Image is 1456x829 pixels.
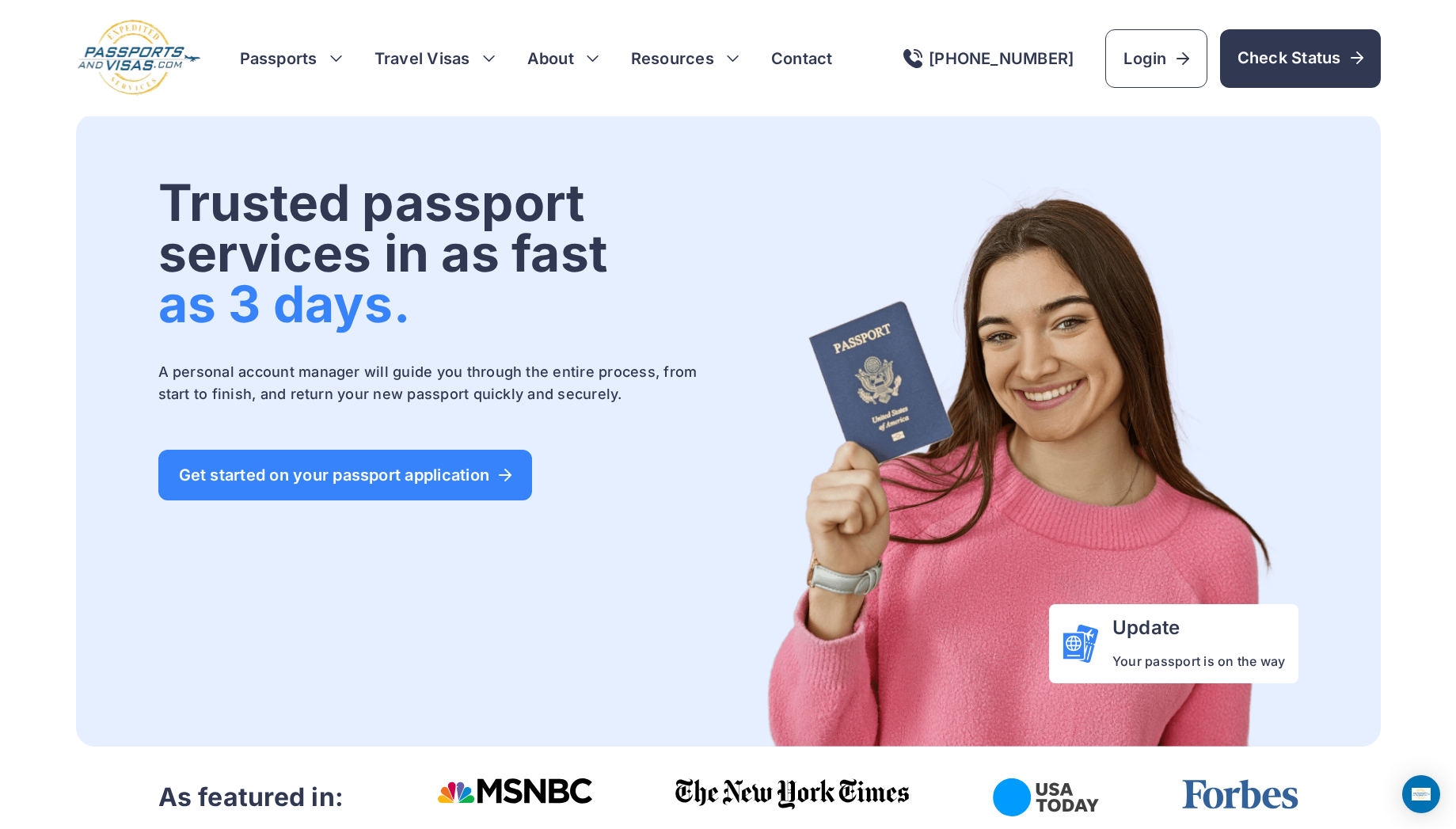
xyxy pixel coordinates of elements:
[993,778,1099,816] img: USA Today
[437,778,593,804] img: Msnbc
[631,48,739,70] h3: Resources
[179,467,512,483] span: Get started on your passport application
[158,450,533,500] a: Get started on your passport application
[771,48,833,70] a: Contact
[527,48,574,70] a: About
[158,781,344,813] h3: As featured in:
[1220,29,1381,88] a: Check Status
[1112,652,1285,671] p: Your passport is on the way
[1112,617,1285,639] h4: Update
[158,273,410,334] span: as 3 days.
[158,361,725,405] p: A personal account manager will guide you through the entire process, from start to finish, and r...
[76,19,202,97] img: Logo
[1123,48,1188,70] span: Login
[1402,775,1440,813] div: Open Intercom Messenger
[240,48,343,70] h3: Passports
[675,778,910,810] img: The New York Times
[732,177,1298,747] img: Passports and Visas.com
[1237,47,1363,69] span: Check Status
[1181,778,1298,810] img: Forbes
[374,48,496,70] h3: Travel Visas
[158,177,725,329] h1: Trusted passport services in as fast
[1105,29,1207,88] a: Login
[903,49,1074,68] a: [PHONE_NUMBER]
